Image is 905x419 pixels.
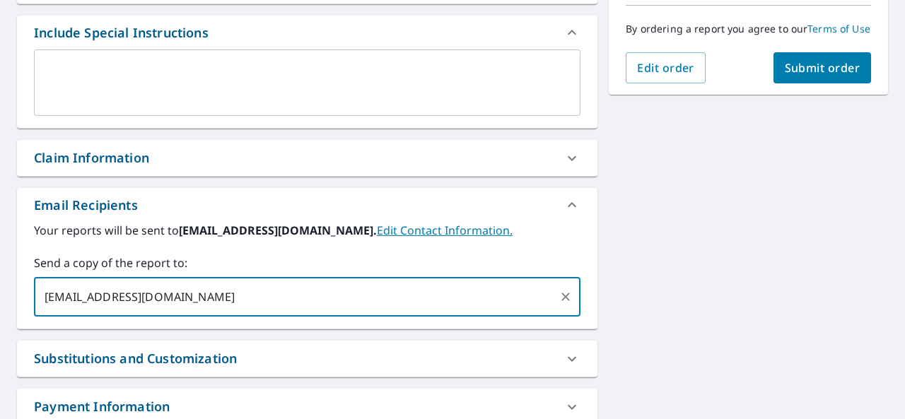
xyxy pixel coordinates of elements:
div: Substitutions and Customization [17,341,597,377]
div: Payment Information [34,397,170,416]
div: Include Special Instructions [17,16,597,49]
a: Terms of Use [807,22,870,35]
label: Your reports will be sent to [34,222,580,239]
button: Edit order [626,52,706,83]
label: Send a copy of the report to: [34,254,580,271]
span: Submit order [785,60,860,76]
a: EditContactInfo [377,223,513,238]
button: Clear [556,287,576,307]
div: Include Special Instructions [34,23,209,42]
button: Submit order [773,52,872,83]
div: Email Recipients [34,196,138,215]
div: Claim Information [34,148,149,167]
div: Email Recipients [17,188,597,222]
div: Substitutions and Customization [34,349,237,368]
p: By ordering a report you agree to our [626,23,871,35]
div: Claim Information [17,140,597,176]
b: [EMAIL_ADDRESS][DOMAIN_NAME]. [179,223,377,238]
span: Edit order [637,60,694,76]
